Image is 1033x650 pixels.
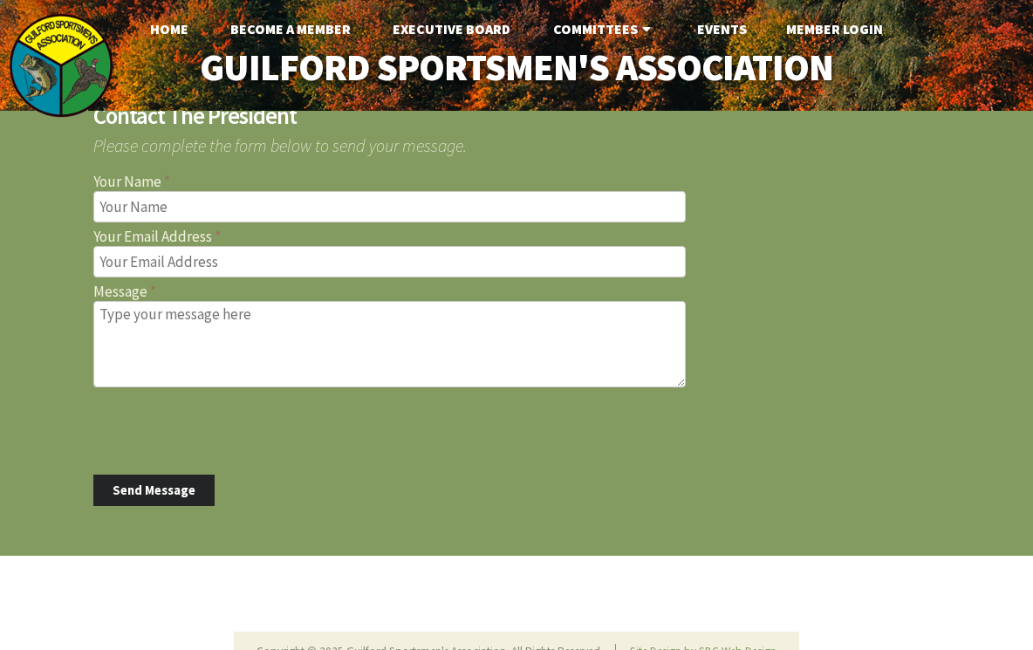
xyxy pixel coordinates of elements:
[136,11,202,46] a: Home
[93,128,940,154] span: Please complete the form below to send your message.
[379,11,524,46] a: Executive Board
[683,11,761,46] a: Events
[93,191,686,222] input: Your Name
[9,13,113,118] img: logo_sm.png
[216,11,365,46] a: Become A Member
[772,11,897,46] a: Member Login
[93,475,215,507] button: Send Message
[93,284,940,299] label: Message
[539,11,669,46] a: Committees
[93,174,940,189] label: Your Name
[93,105,940,128] h2: Contact The President
[93,394,359,462] iframe: reCAPTCHA
[168,35,865,99] a: Guilford Sportsmen's Association
[93,229,940,244] label: Your Email Address
[93,246,686,277] input: Your Email Address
